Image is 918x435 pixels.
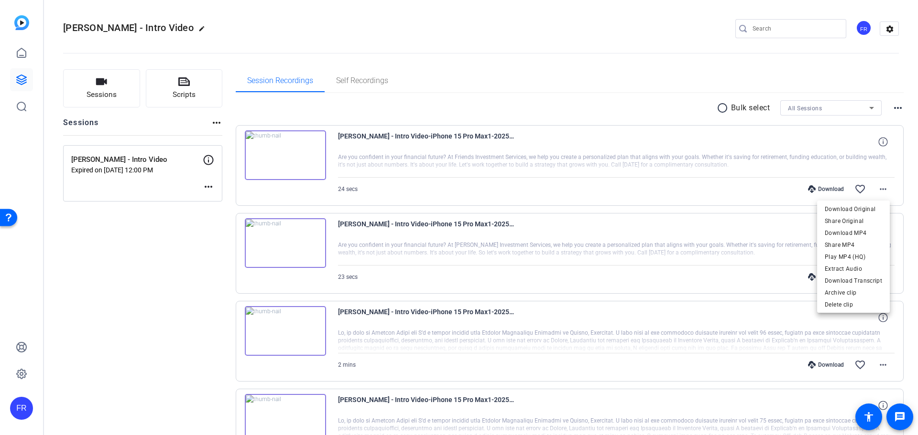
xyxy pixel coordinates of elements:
span: Share Original [825,215,882,227]
span: Download Original [825,203,882,215]
span: Download MP4 [825,227,882,239]
span: Download Transcript [825,275,882,286]
span: Delete clip [825,299,882,310]
span: Play MP4 (HQ) [825,251,882,263]
span: Extract Audio [825,263,882,275]
span: Share MP4 [825,239,882,251]
span: Archive clip [825,287,882,298]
